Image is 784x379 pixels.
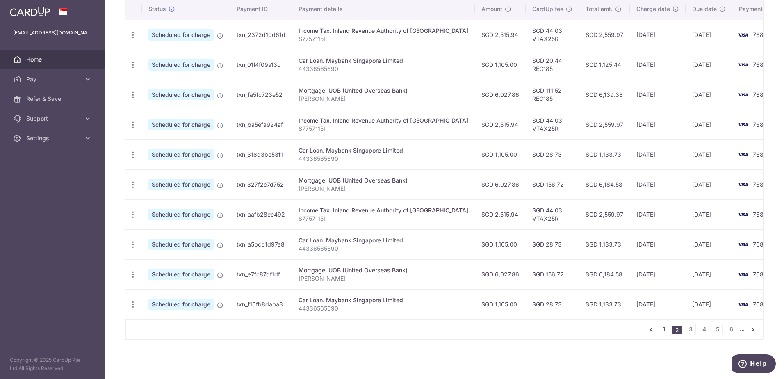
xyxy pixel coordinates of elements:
[299,116,468,125] div: Income Tax. Inland Revenue Authority of [GEOGRAPHIC_DATA]
[579,199,630,229] td: SGD 2,559.97
[732,354,776,375] iframe: Opens a widget where you can find more information
[630,110,686,139] td: [DATE]
[148,119,214,130] span: Scheduled for charge
[230,199,292,229] td: txn_aafb28ee492
[686,50,732,80] td: [DATE]
[579,169,630,199] td: SGD 6,184.58
[299,244,468,253] p: 44336565690
[475,50,526,80] td: SGD 1,105.00
[735,90,751,100] img: Bank Card
[753,271,767,278] span: 7689
[475,199,526,229] td: SGD 2,515.94
[646,320,763,339] nav: pager
[630,259,686,289] td: [DATE]
[148,299,214,310] span: Scheduled for charge
[299,87,468,95] div: Mortgage. UOB (United Overseas Bank)
[526,20,579,50] td: SGD 44.03 VTAX25R
[735,210,751,219] img: Bank Card
[686,139,732,169] td: [DATE]
[735,150,751,160] img: Bank Card
[299,146,468,155] div: Car Loan. Maybank Singapore Limited
[686,80,732,110] td: [DATE]
[230,110,292,139] td: txn_ba5efa924af
[735,60,751,70] img: Bank Card
[630,289,686,319] td: [DATE]
[579,139,630,169] td: SGD 1,133.73
[481,5,502,13] span: Amount
[686,199,732,229] td: [DATE]
[526,199,579,229] td: SGD 44.03 VTAX25R
[13,29,92,37] p: [EMAIL_ADDRESS][DOMAIN_NAME]
[148,209,214,220] span: Scheduled for charge
[686,259,732,289] td: [DATE]
[475,20,526,50] td: SGD 2,515.94
[735,269,751,279] img: Bank Card
[299,296,468,304] div: Car Loan. Maybank Singapore Limited
[230,169,292,199] td: txn_327f2c7d752
[686,324,695,334] a: 3
[753,241,767,248] span: 7689
[753,31,767,38] span: 7689
[475,289,526,319] td: SGD 1,105.00
[672,326,682,334] li: 2
[26,55,80,64] span: Home
[579,20,630,50] td: SGD 2,559.97
[753,151,767,158] span: 7689
[230,259,292,289] td: txn_e7fc87df1df
[299,125,468,133] p: S7757115I
[735,30,751,40] img: Bank Card
[686,110,732,139] td: [DATE]
[299,215,468,223] p: S7757115I
[299,65,468,73] p: 44336565690
[299,176,468,185] div: Mortgage. UOB (United Overseas Bank)
[630,20,686,50] td: [DATE]
[526,50,579,80] td: SGD 20.44 REC185
[475,229,526,259] td: SGD 1,105.00
[630,139,686,169] td: [DATE]
[579,229,630,259] td: SGD 1,133.73
[526,139,579,169] td: SGD 28.73
[726,324,736,334] a: 6
[148,149,214,160] span: Scheduled for charge
[630,50,686,80] td: [DATE]
[230,80,292,110] td: txn_fa5fc723e52
[686,20,732,50] td: [DATE]
[475,259,526,289] td: SGD 6,027.86
[26,75,80,83] span: Pay
[692,5,717,13] span: Due date
[148,59,214,71] span: Scheduled for charge
[299,304,468,313] p: 44336565690
[299,95,468,103] p: [PERSON_NAME]
[299,185,468,193] p: [PERSON_NAME]
[526,259,579,289] td: SGD 156.72
[299,266,468,274] div: Mortgage. UOB (United Overseas Bank)
[299,236,468,244] div: Car Loan. Maybank Singapore Limited
[299,274,468,283] p: [PERSON_NAME]
[735,299,751,309] img: Bank Card
[526,289,579,319] td: SGD 28.73
[299,35,468,43] p: S7757115I
[148,29,214,41] span: Scheduled for charge
[630,169,686,199] td: [DATE]
[26,114,80,123] span: Support
[630,80,686,110] td: [DATE]
[686,289,732,319] td: [DATE]
[636,5,670,13] span: Charge date
[148,5,166,13] span: Status
[686,169,732,199] td: [DATE]
[230,50,292,80] td: txn_01f4f09a13c
[148,239,214,250] span: Scheduled for charge
[526,110,579,139] td: SGD 44.03 VTAX25R
[299,57,468,65] div: Car Loan. Maybank Singapore Limited
[713,324,722,334] a: 5
[753,121,767,128] span: 7689
[230,139,292,169] td: txn_318d3be53f1
[148,89,214,100] span: Scheduled for charge
[299,155,468,163] p: 44336565690
[735,120,751,130] img: Bank Card
[630,229,686,259] td: [DATE]
[686,229,732,259] td: [DATE]
[753,181,767,188] span: 7689
[26,95,80,103] span: Refer & Save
